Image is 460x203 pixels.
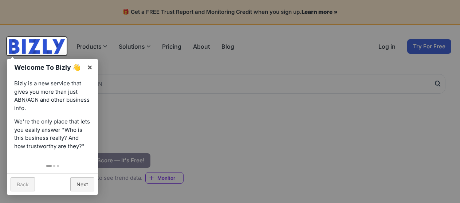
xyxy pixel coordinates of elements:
[14,62,83,72] h1: Welcome To Bizly 👋
[82,59,98,75] a: ×
[70,177,94,191] a: Next
[11,177,35,191] a: Back
[14,80,91,112] p: Bizly is a new service that gives you more than just ABN/ACN and other business info.
[14,118,91,150] p: We're the only place that lets you easily answer "Who is this business really? And how trustworth...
